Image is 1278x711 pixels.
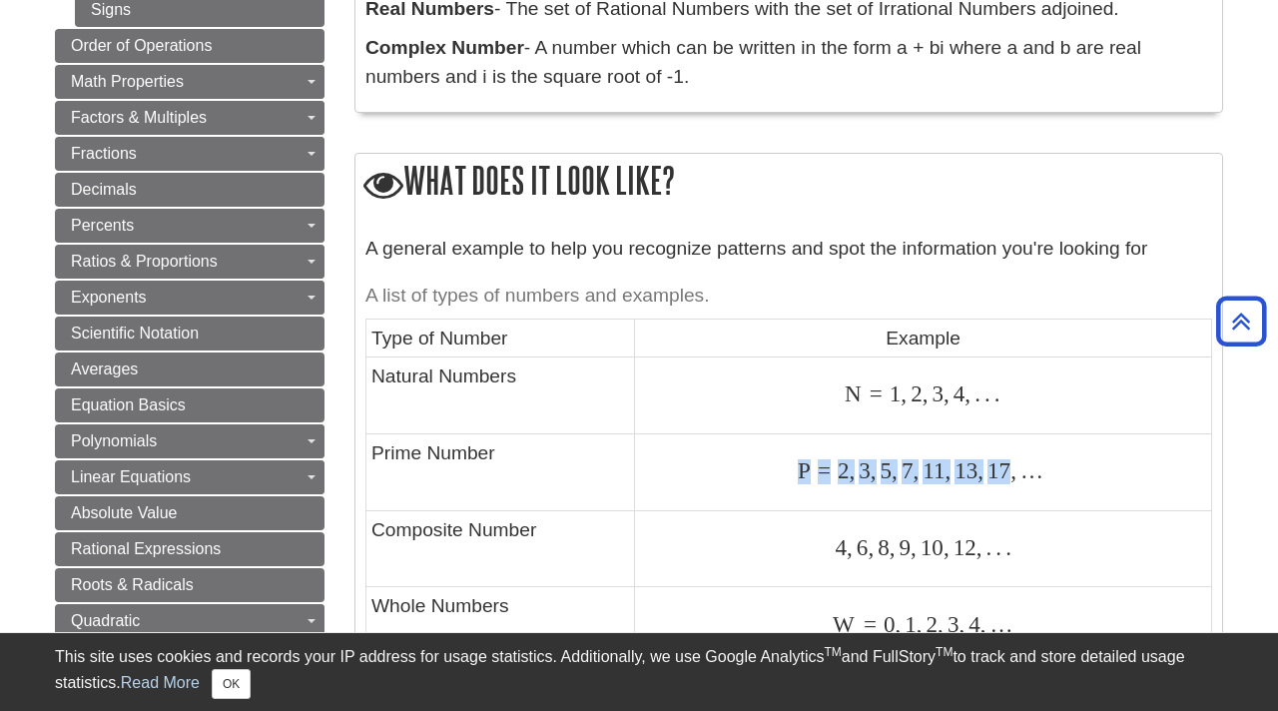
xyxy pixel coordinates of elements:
span: , [945,457,951,483]
span: 8 [874,534,890,560]
a: Polynomials [55,424,324,458]
span: 6 [853,534,869,560]
span: Ratios & Proportions [71,253,218,270]
span: , [911,534,917,560]
span: Order of Operations [71,37,212,54]
a: Order of Operations [55,29,324,63]
td: Type of Number [366,319,635,356]
span: = [857,611,877,637]
span: , [976,534,982,560]
span: . [990,380,1000,406]
span: Equation Basics [71,396,186,413]
span: 17 [983,457,1010,483]
span: 10 [917,534,944,560]
span: 13 [951,457,977,483]
span: 4 [836,534,848,560]
span: Decimals [71,181,137,198]
span: Linear Equations [71,468,191,485]
a: Fractions [55,137,324,171]
div: This site uses cookies and records your IP address for usage statistics. Additionally, we use Goo... [55,645,1223,699]
span: Exponents [71,289,147,306]
span: , [980,611,986,637]
span: 2 [923,611,939,637]
span: = [863,380,883,406]
span: , [895,611,901,637]
span: N [845,380,863,406]
span: … [986,611,1013,637]
td: Example [635,319,1212,356]
span: , [958,611,964,637]
span: . [991,534,1001,560]
span: , [944,534,950,560]
span: 3 [928,380,944,406]
a: Ratios & Proportions [55,245,324,279]
span: , [890,534,896,560]
a: Math Properties [55,65,324,99]
td: Prime Number [366,433,635,510]
span: , [944,380,950,406]
span: , [892,457,898,483]
span: … [1016,457,1043,483]
span: Averages [71,360,138,377]
span: Fractions [71,145,137,162]
span: , [871,457,877,483]
span: 2 [831,457,850,483]
span: , [1010,457,1016,483]
sup: TM [936,645,953,659]
span: 7 [898,457,914,483]
span: 0 [877,611,896,637]
a: Roots & Radicals [55,568,324,602]
sup: TM [824,645,841,659]
td: Composite Number [366,510,635,587]
p: - A number which can be written in the form a + bi where a and b are real numbers and i is the sq... [365,34,1212,92]
span: , [938,611,944,637]
a: Scientific Notation [55,317,324,351]
span: 9 [895,534,911,560]
span: 3 [855,457,871,483]
span: , [964,380,970,406]
span: , [913,457,919,483]
span: 3 [944,611,959,637]
a: Absolute Value [55,496,324,530]
a: Linear Equations [55,460,324,494]
span: 5 [877,457,893,483]
button: Close [212,669,251,699]
span: Scientific Notation [71,325,199,342]
a: Equation Basics [55,388,324,422]
span: , [977,457,983,483]
span: , [849,457,855,483]
a: Factors & Multiples [55,101,324,135]
a: Rational Expressions [55,532,324,566]
a: Back to Top [1209,308,1273,335]
span: = [811,457,831,483]
span: . [970,380,980,406]
span: Math Properties [71,73,184,90]
span: 4 [950,380,965,406]
span: , [847,534,853,560]
td: Whole Numbers [366,587,635,664]
span: . [1001,534,1011,560]
span: . [980,380,990,406]
a: Averages [55,353,324,386]
span: 1 [901,611,917,637]
b: Complex Number [365,37,524,58]
span: Quadratic [71,612,140,629]
span: , [923,380,929,406]
span: P [798,457,811,483]
span: Factors & Multiples [71,109,207,126]
a: Decimals [55,173,324,207]
td: Natural Numbers [366,356,635,433]
caption: A list of types of numbers and examples. [365,274,1212,319]
a: Read More [121,674,200,691]
span: 12 [950,534,976,560]
h2: What does it look like? [355,154,1222,211]
span: , [917,611,923,637]
a: Quadratic [55,604,324,638]
a: Percents [55,209,324,243]
span: Roots & Radicals [71,576,194,593]
p: A general example to help you recognize patterns and spot the information you're looking for [365,235,1212,264]
span: 11 [919,457,945,483]
span: . [981,534,991,560]
span: Rational Expressions [71,540,221,557]
span: Percents [71,217,134,234]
